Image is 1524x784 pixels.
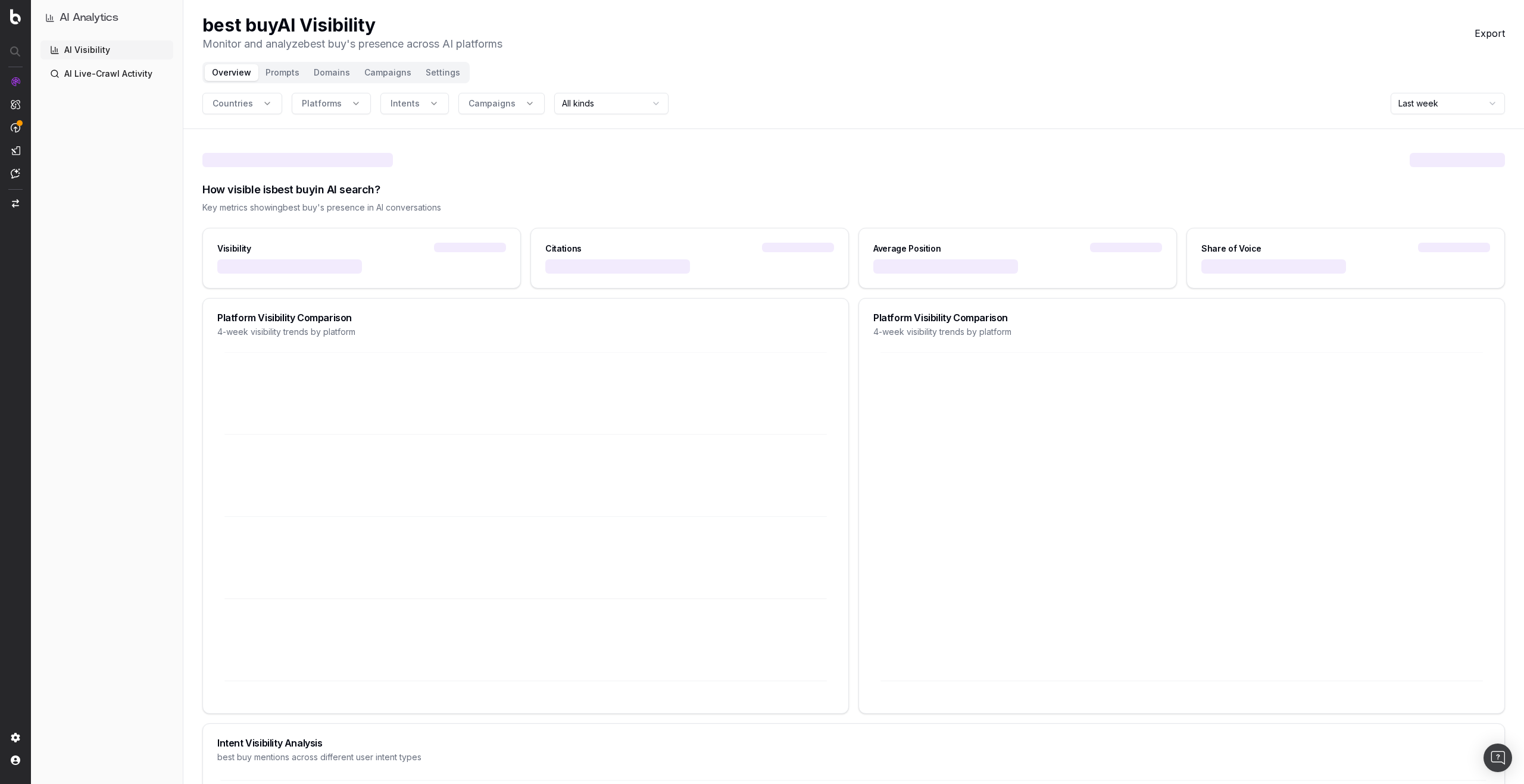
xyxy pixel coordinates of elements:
img: Intelligence [11,99,20,109]
div: Average Position [873,243,941,255]
div: Open Intercom Messenger [1484,744,1512,772]
img: Switch project [12,199,19,208]
div: How visible is best buy in AI search? [202,181,1505,198]
a: AI Live-Crawl Activity [40,64,173,83]
span: Campaigns [469,98,516,109]
button: Settings [419,64,467,81]
div: Platform Visibility Comparison [217,313,834,322]
span: Countries [213,98,253,109]
div: Share of Voice [1201,243,1261,255]
button: Overview [205,64,258,81]
img: Botify logo [10,9,21,24]
div: best buy mentions across different user intent types [217,751,1490,763]
span: Platforms [302,98,342,109]
button: Campaigns [357,64,419,81]
img: Studio [11,146,20,155]
a: AI Visibility [40,40,173,59]
div: Visibility [217,243,251,255]
button: Domains [307,64,357,81]
div: Key metrics showing best buy 's presence in AI conversations [202,202,1505,214]
div: 4-week visibility trends by platform [873,326,1490,338]
img: Setting [11,733,20,742]
img: Activation [11,123,20,133]
button: AI Analytics [45,10,168,26]
h1: best buy AI Visibility [202,14,502,36]
div: Platform Visibility Comparison [873,313,1490,322]
img: My account [11,755,20,765]
div: Intent Visibility Analysis [217,738,1490,748]
h1: AI Analytics [60,10,118,26]
button: Prompts [258,64,307,81]
div: Citations [545,243,582,255]
button: Export [1475,26,1505,40]
div: 4-week visibility trends by platform [217,326,834,338]
img: Analytics [11,77,20,86]
p: Monitor and analyze best buy 's presence across AI platforms [202,36,502,52]
span: Intents [391,98,420,109]
img: Assist [11,168,20,178]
